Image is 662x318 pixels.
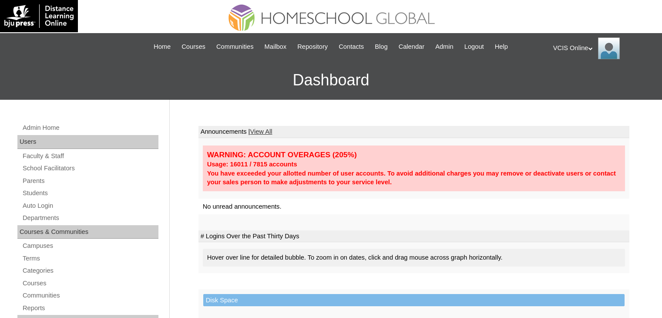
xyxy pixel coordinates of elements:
div: Users [17,135,158,149]
a: Home [149,42,175,52]
div: You have exceeded your allotted number of user accounts. To avoid additional charges you may remo... [207,169,621,187]
td: No unread announcements. [198,199,629,215]
div: Hover over line for detailed bubble. To zoom in on dates, click and drag mouse across graph horiz... [203,249,625,267]
a: View All [250,128,272,135]
a: Reports [22,303,158,314]
a: Faculty & Staff [22,151,158,162]
td: Disk Space [203,294,625,307]
span: Courses [181,42,205,52]
a: Students [22,188,158,199]
span: Mailbox [265,42,287,52]
span: Logout [464,42,484,52]
div: Courses & Communities [17,225,158,239]
a: Blog [370,42,392,52]
a: Mailbox [260,42,291,52]
a: Calendar [394,42,429,52]
td: Announcements | [198,126,629,138]
img: VCIS Online Admin [598,37,620,59]
strong: Usage: 16011 / 7815 accounts [207,161,297,168]
a: Communities [22,290,158,301]
a: Categories [22,265,158,276]
span: Blog [375,42,387,52]
a: Departments [22,213,158,223]
span: Admin [435,42,454,52]
a: School Facilitators [22,163,158,174]
a: Campuses [22,240,158,251]
a: Repository [293,42,332,52]
h3: Dashboard [4,61,658,100]
a: Help [491,42,512,52]
span: Calendar [399,42,424,52]
span: Communities [216,42,254,52]
a: Courses [22,278,158,289]
a: Terms [22,253,158,264]
a: Auto Login [22,200,158,211]
span: Repository [297,42,328,52]
span: Contacts [339,42,364,52]
a: Admin [431,42,458,52]
td: # Logins Over the Past Thirty Days [198,230,629,243]
div: VCIS Online [553,37,653,59]
div: WARNING: ACCOUNT OVERAGES (205%) [207,150,621,160]
a: Logout [460,42,488,52]
a: Contacts [334,42,368,52]
span: Home [154,42,171,52]
a: Courses [177,42,210,52]
span: Help [495,42,508,52]
a: Admin Home [22,122,158,133]
img: logo-white.png [4,4,74,28]
a: Parents [22,176,158,186]
a: Communities [212,42,258,52]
